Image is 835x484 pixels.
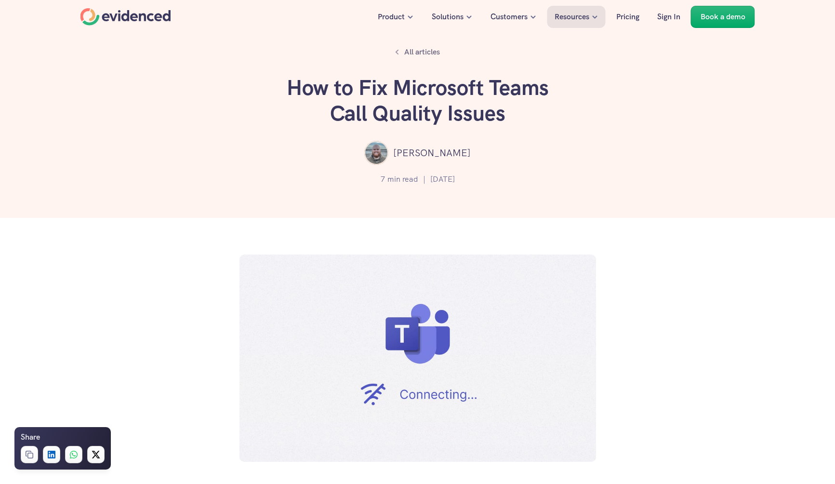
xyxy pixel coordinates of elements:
[378,11,405,23] p: Product
[381,173,385,186] p: 7
[423,173,425,186] p: |
[616,11,639,23] p: Pricing
[432,11,464,23] p: Solutions
[21,431,40,444] h6: Share
[404,46,440,58] p: All articles
[239,255,596,462] img: Teams issues
[387,173,418,186] p: min read
[390,43,445,61] a: All articles
[657,11,680,23] p: Sign In
[691,6,755,28] a: Book a demo
[555,11,589,23] p: Resources
[609,6,647,28] a: Pricing
[80,8,171,26] a: Home
[273,75,562,126] h1: How to Fix Microsoft Teams Call Quality Issues
[701,11,745,23] p: Book a demo
[650,6,688,28] a: Sign In
[490,11,528,23] p: Customers
[430,173,455,186] p: [DATE]
[393,145,471,161] p: [PERSON_NAME]
[364,141,388,165] img: ""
